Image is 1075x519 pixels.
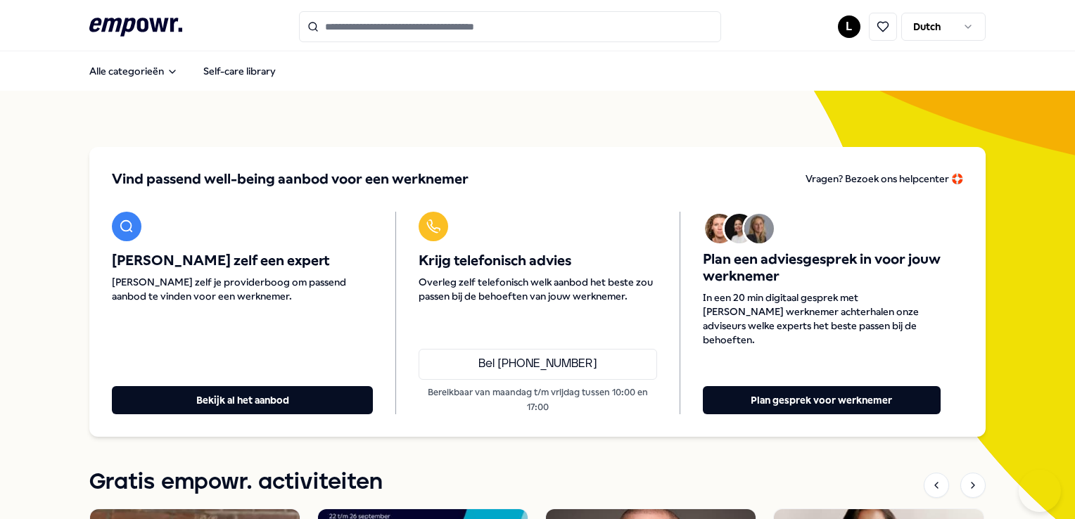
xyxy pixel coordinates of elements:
[78,57,189,85] button: Alle categorieën
[419,252,656,269] span: Krijg telefonisch advies
[1019,470,1061,512] iframe: Help Scout Beacon - Open
[419,275,656,303] span: Overleg zelf telefonisch welk aanbod het beste zou passen bij de behoeften van jouw werknemer.
[78,57,287,85] nav: Main
[703,290,941,347] span: In een 20 min digitaal gesprek met [PERSON_NAME] werknemer achterhalen onze adviseurs welke exper...
[419,349,656,380] a: Bel [PHONE_NUMBER]
[744,214,774,243] img: Avatar
[725,214,754,243] img: Avatar
[838,15,860,38] button: L
[299,11,721,42] input: Search for products, categories or subcategories
[705,214,734,243] img: Avatar
[703,251,941,285] span: Plan een adviesgesprek in voor jouw werknemer
[419,385,656,414] p: Bereikbaar van maandag t/m vrijdag tussen 10:00 en 17:00
[112,386,373,414] button: Bekijk al het aanbod
[112,169,469,189] span: Vind passend well-being aanbod voor een werknemer
[89,465,383,500] h1: Gratis empowr. activiteiten
[806,173,963,184] span: Vragen? Bezoek ons helpcenter 🛟
[703,386,941,414] button: Plan gesprek voor werknemer
[192,57,287,85] a: Self-care library
[112,275,373,303] span: [PERSON_NAME] zelf je providerboog om passend aanbod te vinden voor een werknemer.
[112,252,373,269] span: [PERSON_NAME] zelf een expert
[806,169,963,189] a: Vragen? Bezoek ons helpcenter 🛟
